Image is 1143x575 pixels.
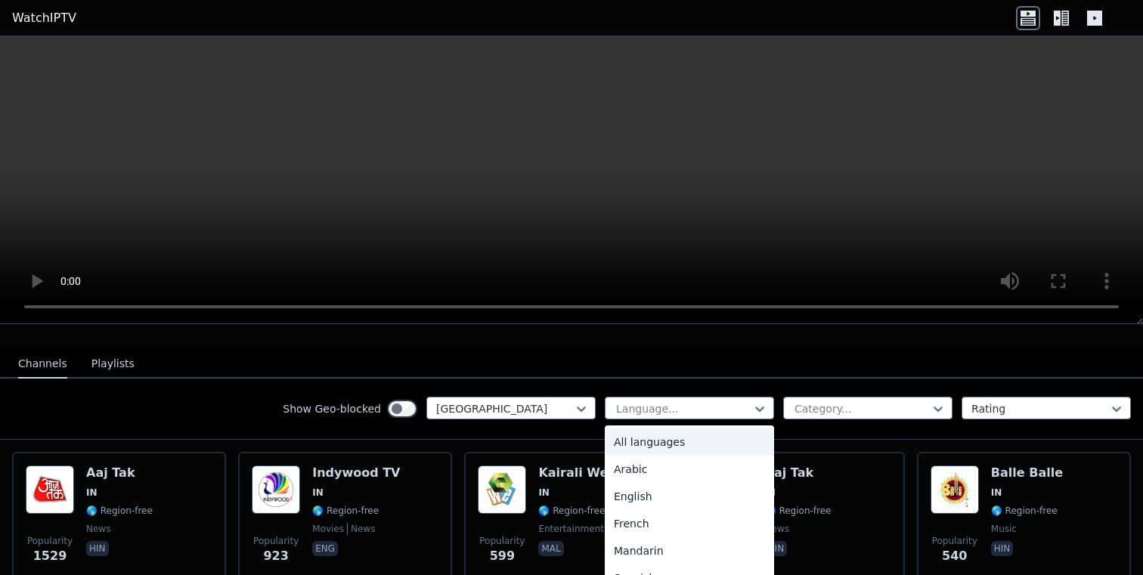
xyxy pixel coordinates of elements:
div: Arabic [605,456,774,483]
span: IN [312,487,324,499]
label: Show Geo-blocked [283,401,381,416]
div: Mandarin [605,537,774,564]
h6: Kairali We [538,465,608,481]
span: 🌎 Region-free [765,505,832,517]
span: Popularity [253,535,299,547]
span: 🌎 Region-free [538,505,605,517]
a: WatchIPTV [12,9,76,27]
span: movies [312,523,344,535]
span: IN [86,487,98,499]
p: mal [538,541,563,556]
p: hin [765,541,788,556]
span: 599 [490,547,515,565]
span: Popularity [932,535,977,547]
span: entertainment [538,523,604,535]
span: news [347,523,375,535]
h6: Aaj Tak [765,465,832,481]
p: hin [991,541,1014,556]
span: 1529 [33,547,67,565]
div: French [605,510,774,537]
span: 540 [942,547,967,565]
h6: Balle Balle [991,465,1063,481]
img: Kairali We [478,465,526,514]
span: 923 [263,547,288,565]
span: news [86,523,110,535]
img: Balle Balle [931,465,979,514]
span: music [991,523,1017,535]
div: English [605,483,774,510]
span: Popularity [27,535,73,547]
img: Indywood TV [252,465,300,514]
p: eng [312,541,338,556]
span: Popularity [479,535,525,547]
span: IN [991,487,1002,499]
button: Channels [18,350,67,379]
span: news [765,523,789,535]
span: 🌎 Region-free [86,505,153,517]
h6: Aaj Tak [86,465,153,481]
div: All languages [605,428,774,456]
p: hin [86,541,109,556]
button: Playlists [91,350,135,379]
span: 🌎 Region-free [991,505,1058,517]
span: IN [538,487,550,499]
span: 🌎 Region-free [312,505,379,517]
h6: Indywood TV [312,465,400,481]
img: Aaj Tak [26,465,74,514]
